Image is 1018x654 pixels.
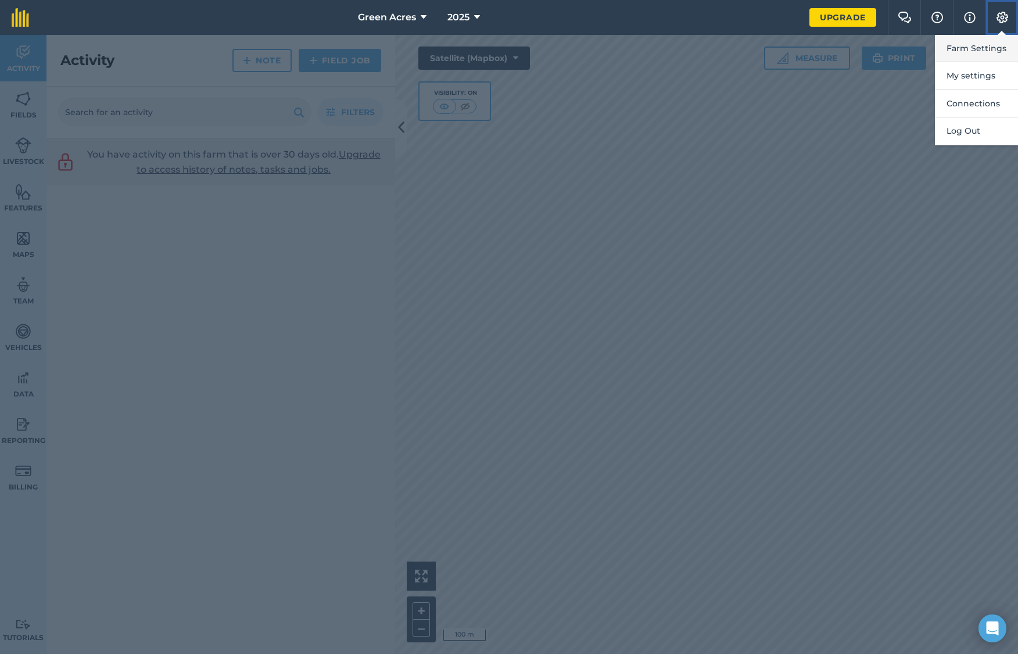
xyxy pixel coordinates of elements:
img: A cog icon [995,12,1009,23]
span: 2025 [447,10,469,24]
button: My settings [935,62,1018,90]
img: fieldmargin Logo [12,8,29,27]
img: svg+xml;base64,PHN2ZyB4bWxucz0iaHR0cDovL3d3dy53My5vcmcvMjAwMC9zdmciIHdpZHRoPSIxNyIgaGVpZ2h0PSIxNy... [964,10,976,24]
span: Green Acres [358,10,416,24]
div: Open Intercom Messenger [978,614,1006,642]
button: Connections [935,90,1018,117]
img: Two speech bubbles overlapping with the left bubble in the forefront [898,12,912,23]
button: Farm Settings [935,35,1018,62]
button: Log Out [935,117,1018,145]
img: A question mark icon [930,12,944,23]
a: Upgrade [809,8,876,27]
